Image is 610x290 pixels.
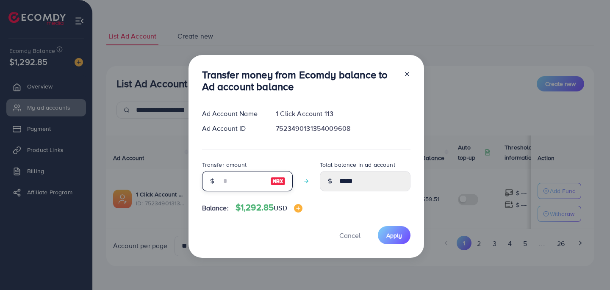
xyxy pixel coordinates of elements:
span: Cancel [339,231,360,240]
div: Ad Account ID [195,124,269,133]
button: Cancel [329,226,371,244]
span: USD [274,203,287,213]
button: Apply [378,226,410,244]
div: 7523490131354009608 [269,124,417,133]
img: image [270,176,286,186]
h3: Transfer money from Ecomdy balance to Ad account balance [202,69,397,93]
iframe: Chat [574,252,604,284]
label: Transfer amount [202,160,247,169]
span: Balance: [202,203,229,213]
h4: $1,292.85 [236,202,302,213]
div: 1 Click Account 113 [269,109,417,119]
label: Total balance in ad account [320,160,395,169]
div: Ad Account Name [195,109,269,119]
img: image [294,204,302,213]
span: Apply [386,231,402,240]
